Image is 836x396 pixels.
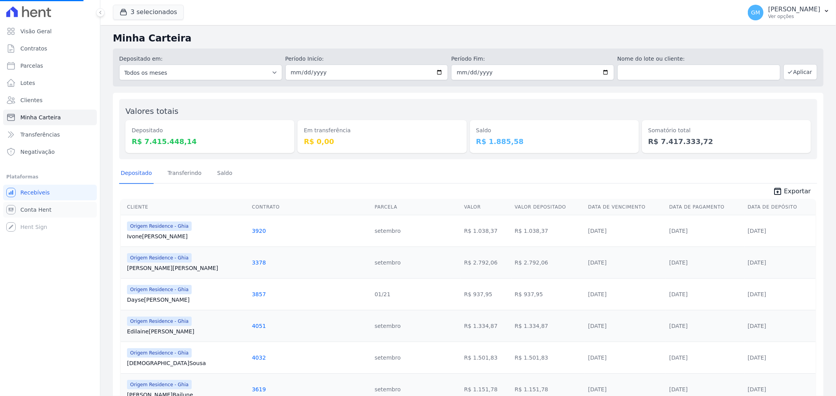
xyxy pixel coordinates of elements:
[20,45,47,52] span: Contratos
[669,291,687,297] a: [DATE]
[119,56,163,62] label: Depositado em:
[216,164,234,184] a: Saldo
[3,185,97,200] a: Recebíveis
[127,317,192,326] span: Origem Residence - Ghia
[748,323,766,329] a: [DATE]
[461,215,511,247] td: R$ 1.038,37
[3,75,97,91] a: Lotes
[748,355,766,361] a: [DATE]
[588,355,606,361] a: [DATE]
[3,92,97,108] a: Clientes
[588,323,606,329] a: [DATE]
[585,199,666,215] th: Data de Vencimento
[3,127,97,142] a: Transferências
[20,148,55,156] span: Negativação
[3,110,97,125] a: Minha Carteira
[666,199,744,215] th: Data de Pagamento
[252,259,266,266] a: 3378
[127,359,246,367] a: [DEMOGRAPHIC_DATA]Sousa
[588,259,606,266] a: [DATE]
[304,136,460,147] dd: R$ 0,00
[461,278,511,310] td: R$ 937,95
[768,13,820,20] p: Ver opções
[20,79,35,87] span: Lotes
[648,126,805,135] dt: Somatório total
[304,126,460,135] dt: Em transferência
[113,31,823,45] h2: Minha Carteira
[476,136,633,147] dd: R$ 1.885,58
[375,259,401,266] a: setembro
[783,64,817,80] button: Aplicar
[511,199,585,215] th: Valor Depositado
[375,355,401,361] a: setembro
[20,189,50,196] span: Recebíveis
[375,386,401,392] a: setembro
[125,106,178,116] label: Valores totais
[461,310,511,342] td: R$ 1.334,87
[166,164,203,184] a: Transferindo
[127,232,246,240] a: Ivone[PERSON_NAME]
[588,386,606,392] a: [DATE]
[767,187,817,198] a: unarchive Exportar
[451,55,614,63] label: Período Fim:
[249,199,372,215] th: Contrato
[669,323,687,329] a: [DATE]
[476,126,633,135] dt: Saldo
[461,247,511,278] td: R$ 2.792,06
[372,199,461,215] th: Parcela
[127,264,246,272] a: [PERSON_NAME][PERSON_NAME]
[3,144,97,160] a: Negativação
[3,41,97,56] a: Contratos
[132,126,288,135] dt: Depositado
[751,10,760,15] span: GM
[20,113,61,121] span: Minha Carteira
[742,2,836,23] button: GM [PERSON_NAME] Ver opções
[20,131,60,139] span: Transferências
[511,247,585,278] td: R$ 2.792,06
[648,136,805,147] dd: R$ 7.417.333,72
[127,221,192,231] span: Origem Residence - Ghia
[375,323,401,329] a: setembro
[252,386,266,392] a: 3619
[375,291,390,297] a: 01/21
[127,348,192,358] span: Origem Residence - Ghia
[511,342,585,373] td: R$ 1.501,83
[252,355,266,361] a: 4032
[748,259,766,266] a: [DATE]
[127,296,246,304] a: Dayse[PERSON_NAME]
[252,323,266,329] a: 4051
[669,355,687,361] a: [DATE]
[773,187,782,196] i: unarchive
[3,23,97,39] a: Visão Geral
[748,386,766,392] a: [DATE]
[252,228,266,234] a: 3920
[20,62,43,70] span: Parcelas
[669,259,687,266] a: [DATE]
[748,228,766,234] a: [DATE]
[745,199,816,215] th: Data de Depósito
[768,5,820,13] p: [PERSON_NAME]
[127,253,192,263] span: Origem Residence - Ghia
[461,342,511,373] td: R$ 1.501,83
[588,228,606,234] a: [DATE]
[461,199,511,215] th: Valor
[3,202,97,218] a: Conta Hent
[20,27,52,35] span: Visão Geral
[669,386,687,392] a: [DATE]
[617,55,780,63] label: Nome do lote ou cliente:
[20,206,51,214] span: Conta Hent
[511,215,585,247] td: R$ 1.038,37
[20,96,42,104] span: Clientes
[748,291,766,297] a: [DATE]
[375,228,401,234] a: setembro
[127,285,192,294] span: Origem Residence - Ghia
[669,228,687,234] a: [DATE]
[252,291,266,297] a: 3857
[3,58,97,74] a: Parcelas
[127,328,246,335] a: Edilaine[PERSON_NAME]
[6,172,94,182] div: Plataformas
[121,199,249,215] th: Cliente
[113,5,184,20] button: 3 selecionados
[119,164,154,184] a: Depositado
[784,187,811,196] span: Exportar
